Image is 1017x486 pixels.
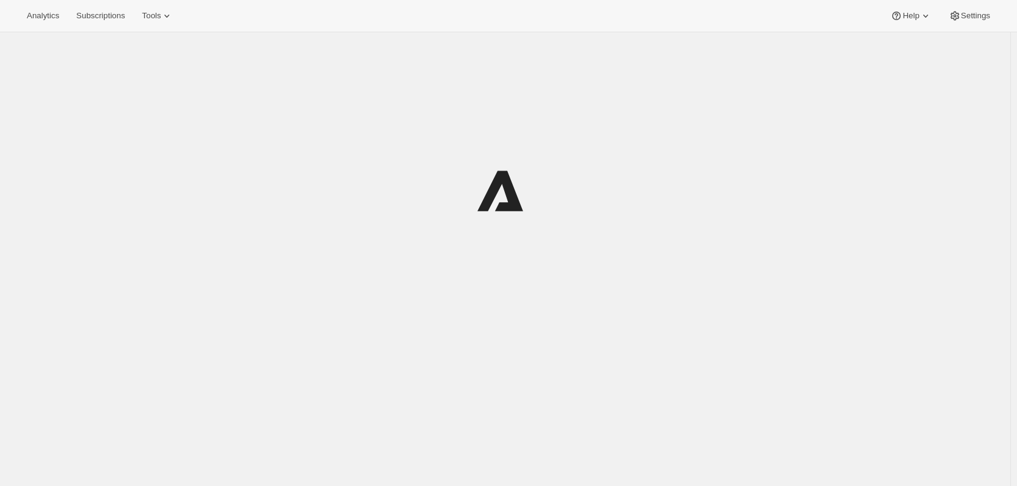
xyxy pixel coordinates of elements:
[27,11,59,21] span: Analytics
[142,11,161,21] span: Tools
[69,7,132,24] button: Subscriptions
[903,11,919,21] span: Help
[883,7,938,24] button: Help
[961,11,990,21] span: Settings
[76,11,125,21] span: Subscriptions
[135,7,180,24] button: Tools
[941,7,998,24] button: Settings
[19,7,66,24] button: Analytics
